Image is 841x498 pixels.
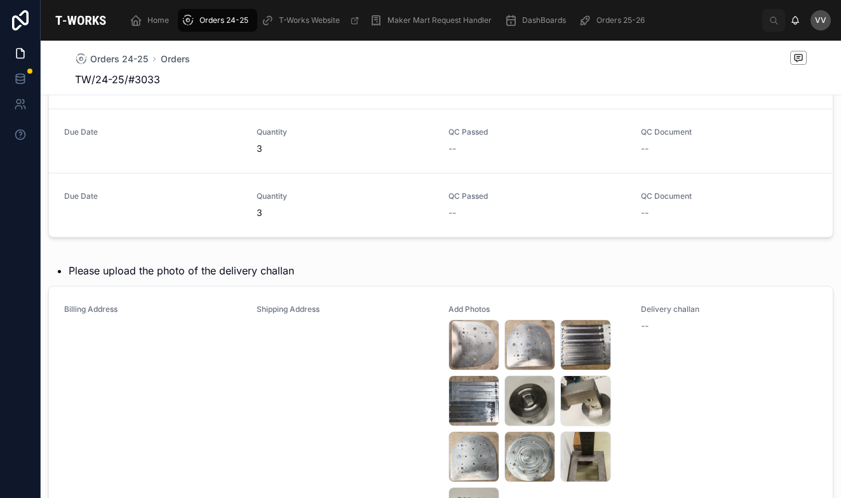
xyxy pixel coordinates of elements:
a: Orders 24-25 [178,9,257,32]
img: App logo [51,10,111,30]
span: 3 [257,206,434,219]
span: T-Works Website [279,15,340,25]
span: -- [641,206,649,219]
span: Maker Mart Request Handler [387,15,492,25]
span: Add Photos [448,304,626,314]
span: -- [641,142,649,155]
a: DashBoards [501,9,575,32]
span: DashBoards [522,15,566,25]
span: Orders 25-26 [596,15,645,25]
span: Orders 24-25 [90,53,148,65]
span: Quantity [257,127,434,137]
span: Billing Address [64,304,241,314]
a: Maker Mart Request Handler [366,9,501,32]
span: Home [147,15,169,25]
span: Delivery challan [641,304,818,314]
span: Orders 24-25 [199,15,248,25]
span: TW/24-25/#3033 [75,72,160,87]
span: Due Date [64,191,241,201]
span: -- [448,206,456,219]
li: Please upload the photo of the delivery challan [69,263,294,278]
span: QC Document [641,191,818,201]
a: Orders 25-26 [575,9,654,32]
span: VV [815,15,826,25]
span: QC Passed [448,127,626,137]
a: Orders 24-25 [75,53,148,65]
span: QC Passed [448,191,626,201]
span: Shipping Address [257,304,434,314]
a: T-Works Website [257,9,366,32]
div: scrollable content [121,6,762,34]
a: Home [126,9,178,32]
a: Orders [161,53,190,65]
span: QC Document [641,127,818,137]
span: Due Date [64,127,241,137]
span: -- [641,320,649,332]
span: 3 [257,142,434,155]
span: -- [448,142,456,155]
span: Quantity [257,191,434,201]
